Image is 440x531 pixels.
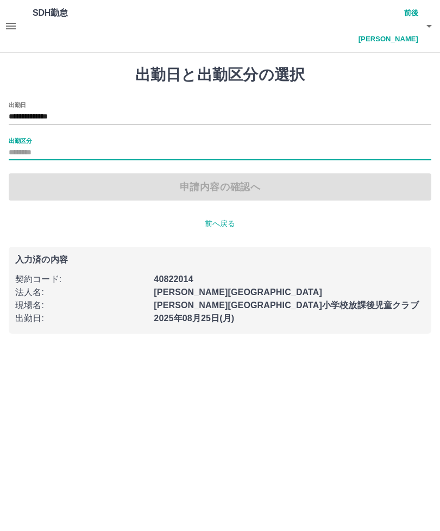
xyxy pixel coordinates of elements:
p: 入力済の内容 [15,255,425,264]
p: 出勤日 : [15,312,147,325]
b: 2025年08月25日(月) [154,314,234,323]
b: [PERSON_NAME][GEOGRAPHIC_DATA] [154,288,322,297]
p: 現場名 : [15,299,147,312]
label: 出勤日 [9,101,26,109]
b: [PERSON_NAME][GEOGRAPHIC_DATA]小学校放課後児童クラブ [154,301,418,310]
b: 40822014 [154,274,193,284]
p: 前へ戻る [9,218,431,229]
p: 契約コード : [15,273,147,286]
label: 出勤区分 [9,136,32,145]
p: 法人名 : [15,286,147,299]
h1: 出勤日と出勤区分の選択 [9,66,431,84]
